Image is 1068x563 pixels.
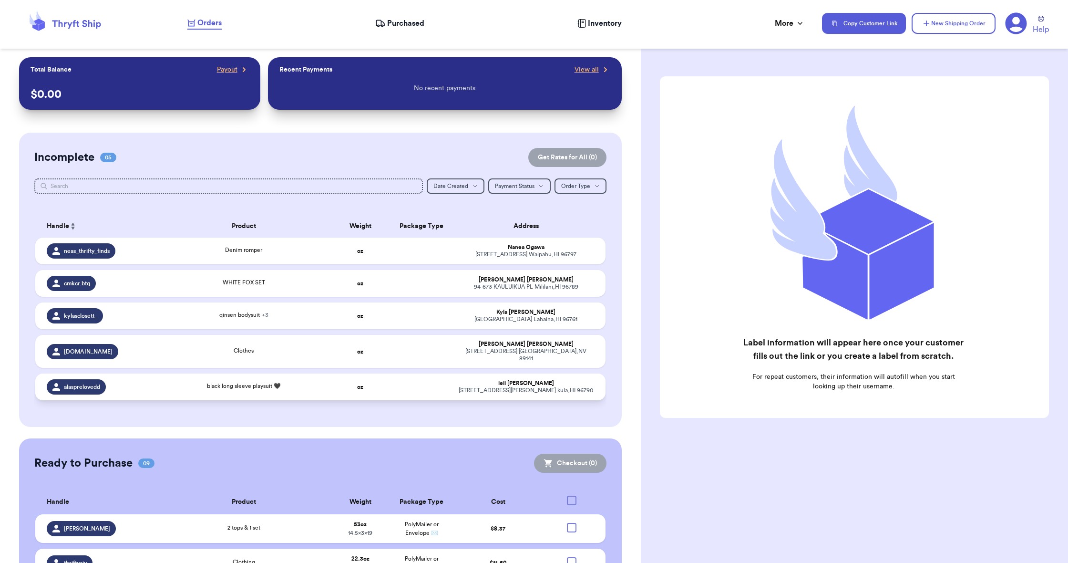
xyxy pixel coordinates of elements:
[223,280,265,285] span: WHITE FOX SET
[100,153,116,162] span: 05
[357,313,363,319] strong: oz
[427,178,484,194] button: Date Created
[138,459,154,468] span: 09
[588,18,622,29] span: Inventory
[391,215,452,238] th: Package Type
[458,387,594,394] div: [STREET_ADDRESS][PERSON_NAME] kula , HI 96790
[225,247,262,253] span: Denim romper
[219,312,268,318] span: qinsen bodysuit
[354,521,367,527] strong: 53 oz
[34,150,94,165] h2: Incomplete
[64,247,110,255] span: neas_thrifty_finds
[458,341,594,348] div: [PERSON_NAME] [PERSON_NAME]
[575,65,610,74] a: View all
[534,454,606,473] button: Checkout (0)
[64,312,97,320] span: kylasclosett_
[217,65,249,74] a: Payout
[31,65,72,74] p: Total Balance
[158,215,329,238] th: Product
[69,220,77,232] button: Sort ascending
[405,521,439,536] span: PolyMailer or Envelope ✉️
[197,17,222,29] span: Orders
[822,13,906,34] button: Copy Customer Link
[458,380,594,387] div: leii [PERSON_NAME]
[1033,16,1049,35] a: Help
[279,65,332,74] p: Recent Payments
[64,383,100,391] span: alasprelovedd
[452,490,544,514] th: Cost
[458,276,594,283] div: [PERSON_NAME] [PERSON_NAME]
[329,215,391,238] th: Weight
[488,178,551,194] button: Payment Status
[34,456,133,471] h2: Ready to Purchase
[414,83,475,93] p: No recent payments
[227,525,260,531] span: 2 tops & 1 set
[217,65,237,74] span: Payout
[575,65,599,74] span: View all
[234,348,254,354] span: Clothes
[458,316,594,323] div: [GEOGRAPHIC_DATA] Lahaina , HI 96761
[158,490,329,514] th: Product
[64,348,113,355] span: [DOMAIN_NAME]
[561,183,590,189] span: Order Type
[528,148,606,167] button: Get Rates for All (0)
[207,383,281,389] span: black long sleeve playsuit 🖤
[348,530,372,536] span: 14.5 x 3 x 19
[491,526,505,532] span: $ 8.37
[742,336,965,363] h2: Label information will appear here once your customer fills out the link or you create a label fr...
[47,497,69,507] span: Handle
[577,18,622,29] a: Inventory
[458,244,594,251] div: Nanea Ogawa
[1033,24,1049,35] span: Help
[351,556,370,562] strong: 22.3 oz
[357,349,363,354] strong: oz
[433,183,468,189] span: Date Created
[262,312,268,318] span: + 3
[391,490,452,514] th: Package Type
[187,17,222,30] a: Orders
[64,280,90,287] span: cmkcr.btq
[357,384,363,390] strong: oz
[329,490,391,514] th: Weight
[31,87,248,102] p: $ 0.00
[357,281,363,286] strong: oz
[458,348,594,362] div: [STREET_ADDRESS] [GEOGRAPHIC_DATA] , NV 89141
[458,283,594,291] div: 94-673 KAULUIKUA PL Mililani , HI 96789
[458,251,594,258] div: [STREET_ADDRESS] Waipahu , HI 96797
[775,18,805,29] div: More
[64,525,110,532] span: [PERSON_NAME]
[375,18,424,29] a: Purchased
[387,18,424,29] span: Purchased
[495,183,534,189] span: Payment Status
[34,178,422,194] input: Search
[47,221,69,231] span: Handle
[452,215,605,238] th: Address
[742,372,965,391] p: For repeat customers, their information will autofill when you start looking up their username.
[555,178,606,194] button: Order Type
[458,309,594,316] div: Kyla [PERSON_NAME]
[357,248,363,254] strong: oz
[912,13,996,34] button: New Shipping Order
